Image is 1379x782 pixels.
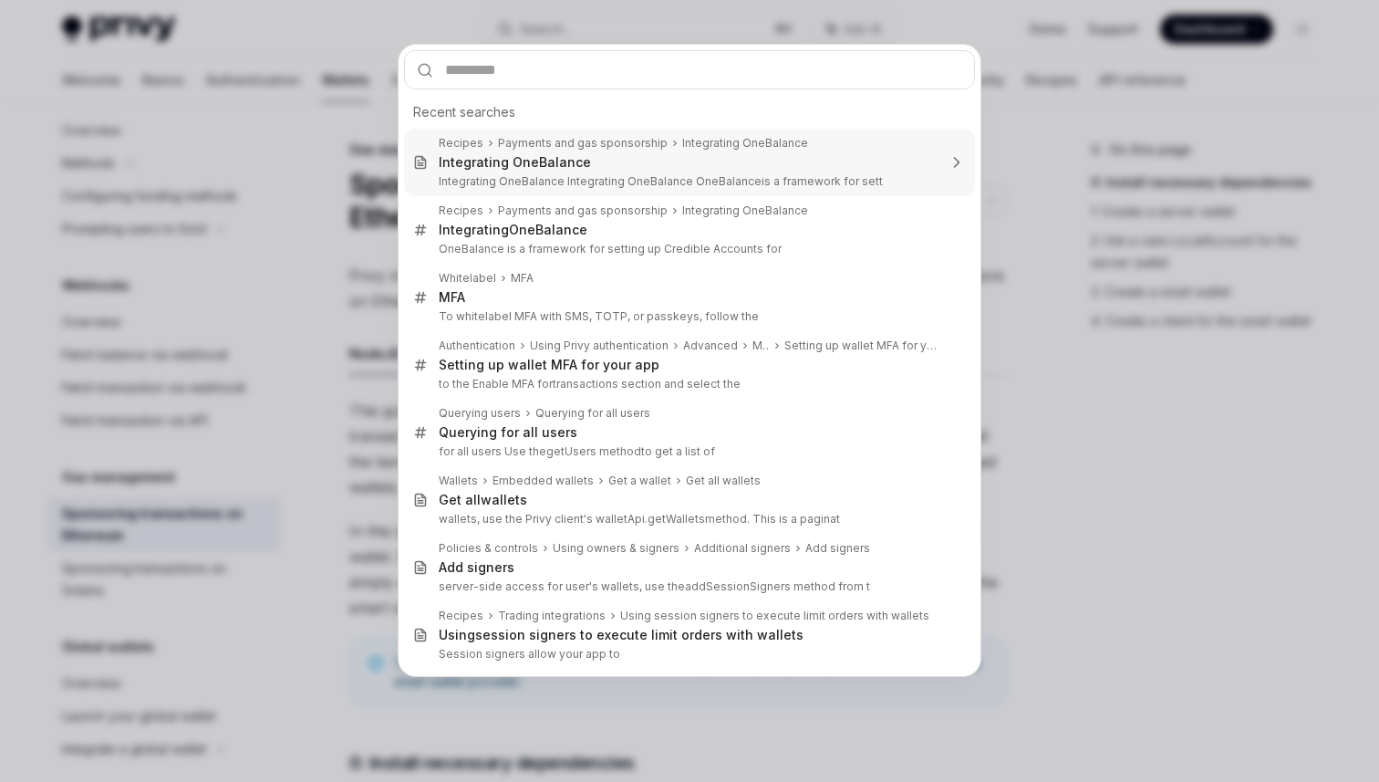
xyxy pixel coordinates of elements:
[784,339,937,353] div: Setting up wallet MFA for your app
[413,103,515,121] span: Recent searches
[498,203,668,218] div: Payments and gas sponsorship
[439,512,937,527] p: wallets, use the Privy client's walletApi.get method. This is a paginat
[439,242,937,256] p: OneBalance is a framework for setting up Credible Accounts for
[439,627,804,643] div: Using s to execute limit orders with wallets
[439,559,514,576] div: Add signers
[530,339,669,353] div: Using Privy authentication
[805,541,870,556] div: Add signers
[608,474,671,488] div: Get a wallet
[439,474,478,488] div: Wallets
[683,339,738,353] div: Advanced
[439,492,527,508] div: Get all
[439,541,538,556] div: Policies & controls
[493,474,594,488] div: Embedded wallets
[439,174,937,189] p: Integrating OneBalance Integrating OneBalance One is a framework for sett
[439,444,937,459] p: for all users Use the to get a list of
[439,309,937,324] p: To whitelabel MFA with SMS, TOTP, or passkeys, follow the
[498,136,668,151] div: Payments and gas sponsorship
[686,474,761,488] div: Get all wallets
[719,174,762,188] b: Balance
[546,444,641,458] b: getUsers method
[553,377,612,391] b: transaction
[439,136,483,151] div: Recipes
[620,609,929,623] div: Using session signers to execute limit orders with wallets
[685,579,784,593] b: addSessionSigner
[511,271,534,285] b: MFA
[439,647,937,662] p: Session signers allow your app to
[553,541,679,556] div: Using owners & signers
[439,339,515,353] div: Authentication
[752,339,770,353] div: MFA
[439,222,587,238] div: Integrating
[509,222,587,237] b: OneBalance
[439,289,465,305] b: MFA
[439,424,577,441] div: Querying for all users
[439,357,659,373] div: Setting up wallet MFA for your app
[481,492,527,507] b: wallets
[682,136,808,151] div: Integrating OneBalance
[535,406,650,421] div: Querying for all users
[439,203,483,218] div: Recipes
[666,512,705,526] b: Wallets
[539,154,591,170] b: Balance
[475,627,569,642] b: session signer
[439,154,591,171] div: Integrating One
[439,377,937,391] p: to the Enable MFA for s section and select the
[498,609,606,623] div: Trading integrations
[694,541,791,556] div: Additional signers
[439,406,521,421] div: Querying users
[439,609,483,623] div: Recipes
[439,271,496,286] div: Whitelabel
[682,203,808,218] div: Integrating OneBalance
[439,579,937,594] p: server-side access for user's wallets, use the s method from t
